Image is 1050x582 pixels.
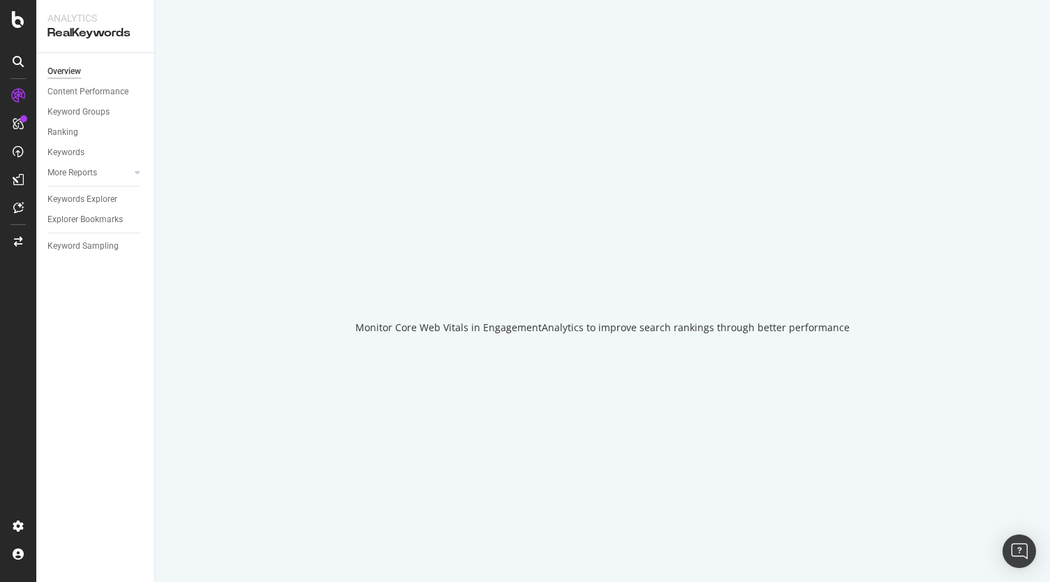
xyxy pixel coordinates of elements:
a: Ranking [47,125,145,140]
div: Keyword Groups [47,105,110,119]
a: Content Performance [47,85,145,99]
div: Ranking [47,125,78,140]
div: Keyword Sampling [47,239,119,254]
div: Overview [47,64,81,79]
div: Analytics [47,11,143,25]
a: Overview [47,64,145,79]
div: Explorer Bookmarks [47,212,123,227]
a: Explorer Bookmarks [47,212,145,227]
a: Keywords Explorer [47,192,145,207]
a: Keywords [47,145,145,160]
a: Keyword Groups [47,105,145,119]
div: RealKeywords [47,25,143,41]
div: Open Intercom Messenger [1003,534,1036,568]
div: Content Performance [47,85,128,99]
div: More Reports [47,166,97,180]
a: More Reports [47,166,131,180]
div: animation [552,248,653,298]
div: Keywords [47,145,84,160]
a: Keyword Sampling [47,239,145,254]
div: Monitor Core Web Vitals in EngagementAnalytics to improve search rankings through better performance [355,321,850,335]
div: Keywords Explorer [47,192,117,207]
